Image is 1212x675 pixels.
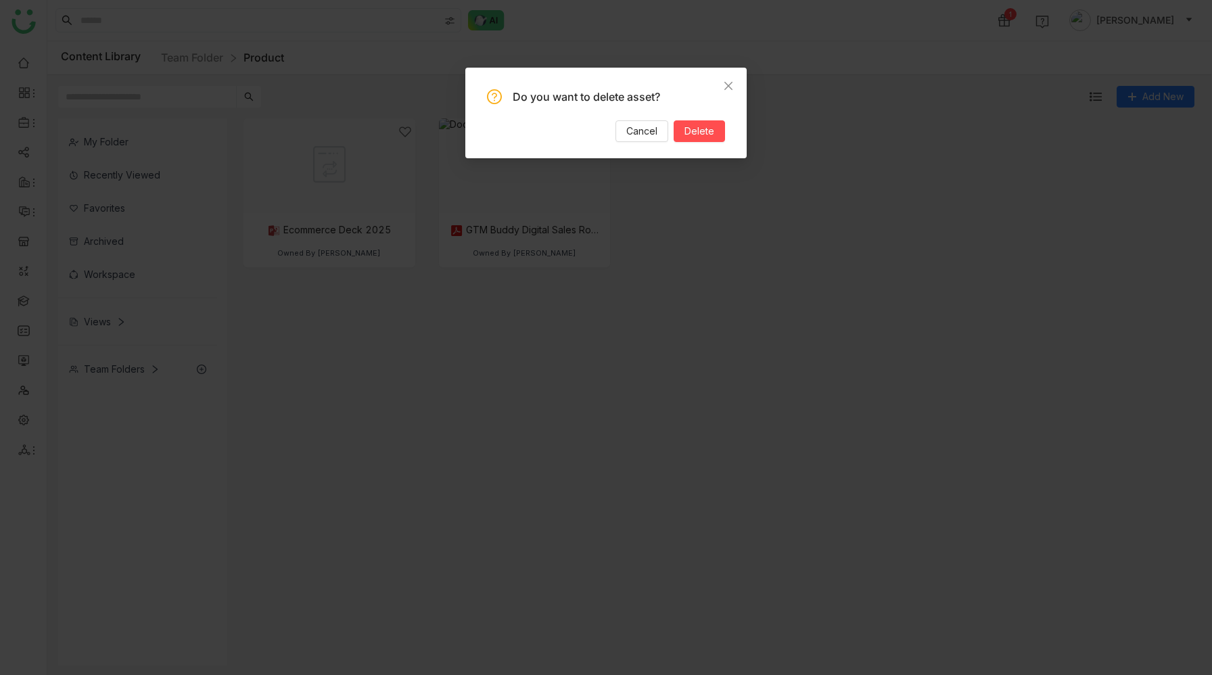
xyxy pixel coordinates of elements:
[513,90,660,103] span: Do you want to delete asset?
[615,120,668,142] button: Cancel
[710,68,747,104] button: Close
[674,120,725,142] button: Delete
[684,124,714,139] span: Delete
[626,124,657,139] span: Cancel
